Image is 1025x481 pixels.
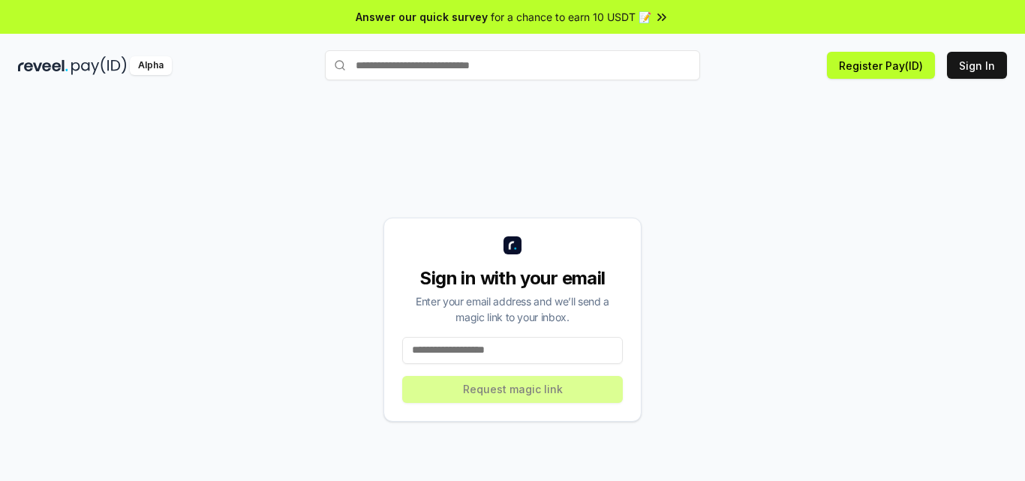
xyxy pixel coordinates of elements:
img: reveel_dark [18,56,68,75]
div: Enter your email address and we’ll send a magic link to your inbox. [402,293,623,325]
button: Register Pay(ID) [827,52,935,79]
img: pay_id [71,56,127,75]
div: Sign in with your email [402,266,623,290]
div: Alpha [130,56,172,75]
span: for a chance to earn 10 USDT 📝 [491,9,651,25]
button: Sign In [947,52,1007,79]
span: Answer our quick survey [356,9,488,25]
img: logo_small [503,236,522,254]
